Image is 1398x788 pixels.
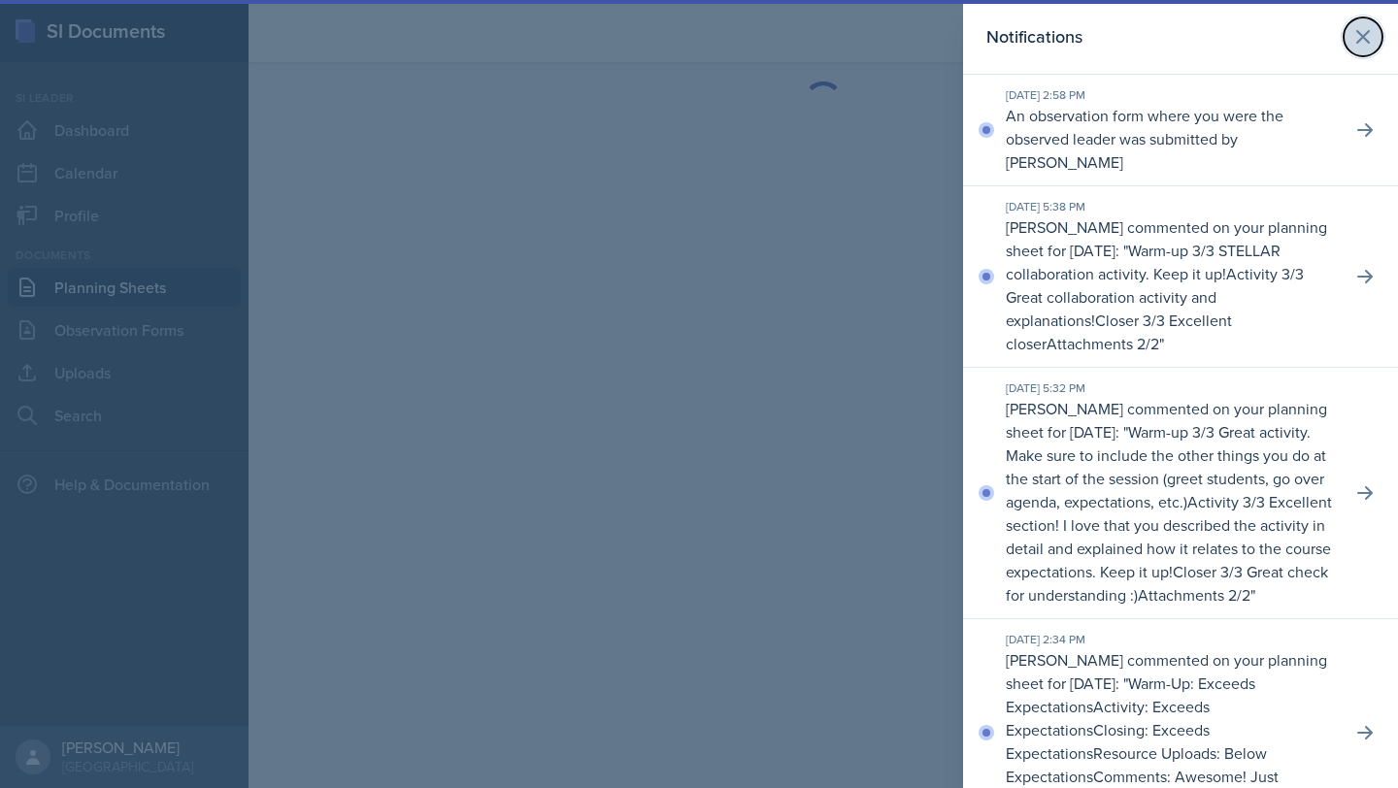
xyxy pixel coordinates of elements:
[1006,263,1304,331] p: Activity 3/3 Great collaboration activity and explanations!
[1006,104,1336,174] p: An observation form where you were the observed leader was submitted by [PERSON_NAME]
[1006,719,1210,764] p: Closing: Exceeds Expectations
[1006,397,1336,607] p: [PERSON_NAME] commented on your planning sheet for [DATE]: " "
[1006,673,1255,717] p: Warm-Up: Exceeds Expectations
[1006,198,1336,215] div: [DATE] 5:38 PM
[1006,240,1281,284] p: Warm-up 3/3 STELLAR collaboration activity. Keep it up!
[1006,310,1232,354] p: Closer 3/3 Excellent closer
[1006,421,1326,512] p: Warm-up 3/3 Great activity. Make sure to include the other things you do at the start of the sess...
[1006,742,1267,787] p: Resource Uploads: Below Expectations
[1006,379,1336,397] div: [DATE] 5:32 PM
[1138,584,1250,606] p: Attachments 2/2
[1006,215,1336,355] p: [PERSON_NAME] commented on your planning sheet for [DATE]: " "
[1047,333,1159,354] p: Attachments 2/2
[1006,631,1336,648] div: [DATE] 2:34 PM
[1006,696,1210,740] p: Activity: Exceeds Expectations
[986,23,1082,50] h2: Notifications
[1006,86,1336,104] div: [DATE] 2:58 PM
